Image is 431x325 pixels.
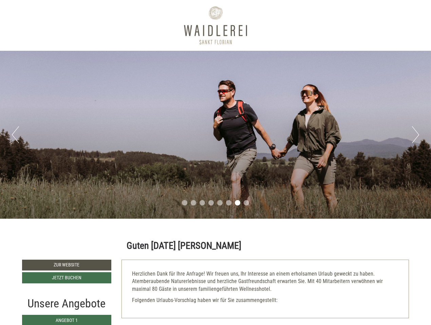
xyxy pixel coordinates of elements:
div: Unsere Angebote [22,295,111,312]
h1: Guten [DATE] [PERSON_NAME] [127,241,241,251]
button: Previous [12,126,19,143]
span: Angebot 1 [56,318,78,323]
p: Folgenden Urlaubs-Vorschlag haben wir für Sie zusammengestellt: [132,297,399,304]
a: Zur Website [22,260,111,270]
a: Jetzt buchen [22,272,111,283]
button: Next [412,126,419,143]
p: Herzlichen Dank für Ihre Anfrage! Wir freuen uns, Ihr Interesse an einem erholsamen Urlaub geweck... [132,270,399,294]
